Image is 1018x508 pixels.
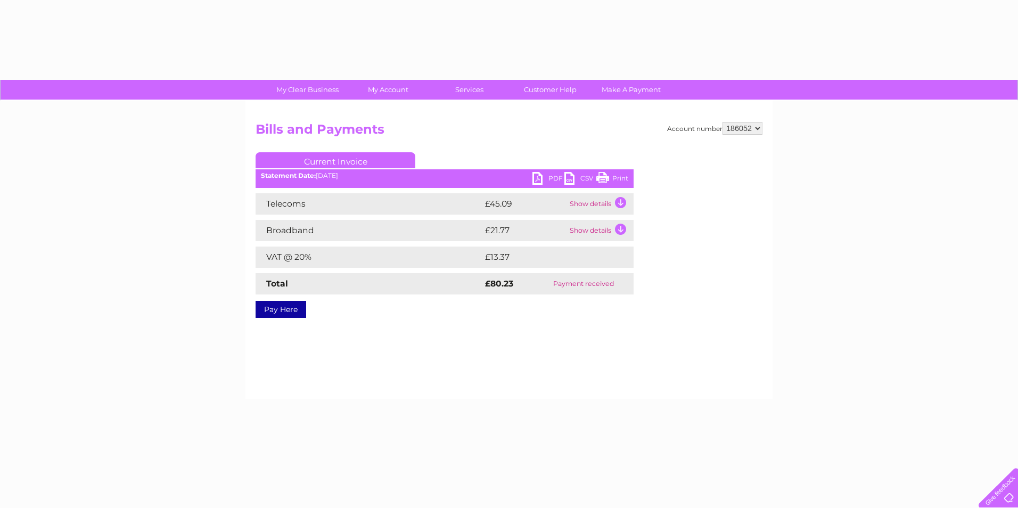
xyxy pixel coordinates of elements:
td: Show details [567,220,634,241]
a: My Clear Business [264,80,351,100]
a: My Account [344,80,432,100]
td: Broadband [256,220,482,241]
a: CSV [564,172,596,187]
h2: Bills and Payments [256,122,762,142]
b: Statement Date: [261,171,316,179]
td: Payment received [533,273,634,294]
a: PDF [532,172,564,187]
td: £21.77 [482,220,567,241]
td: Telecoms [256,193,482,215]
div: Account number [667,122,762,135]
div: [DATE] [256,172,634,179]
strong: £80.23 [485,278,513,289]
td: £45.09 [482,193,567,215]
a: Services [425,80,513,100]
a: Customer Help [506,80,594,100]
a: Print [596,172,628,187]
a: Current Invoice [256,152,415,168]
td: VAT @ 20% [256,247,482,268]
td: Show details [567,193,634,215]
a: Make A Payment [587,80,675,100]
a: Pay Here [256,301,306,318]
strong: Total [266,278,288,289]
td: £13.37 [482,247,611,268]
